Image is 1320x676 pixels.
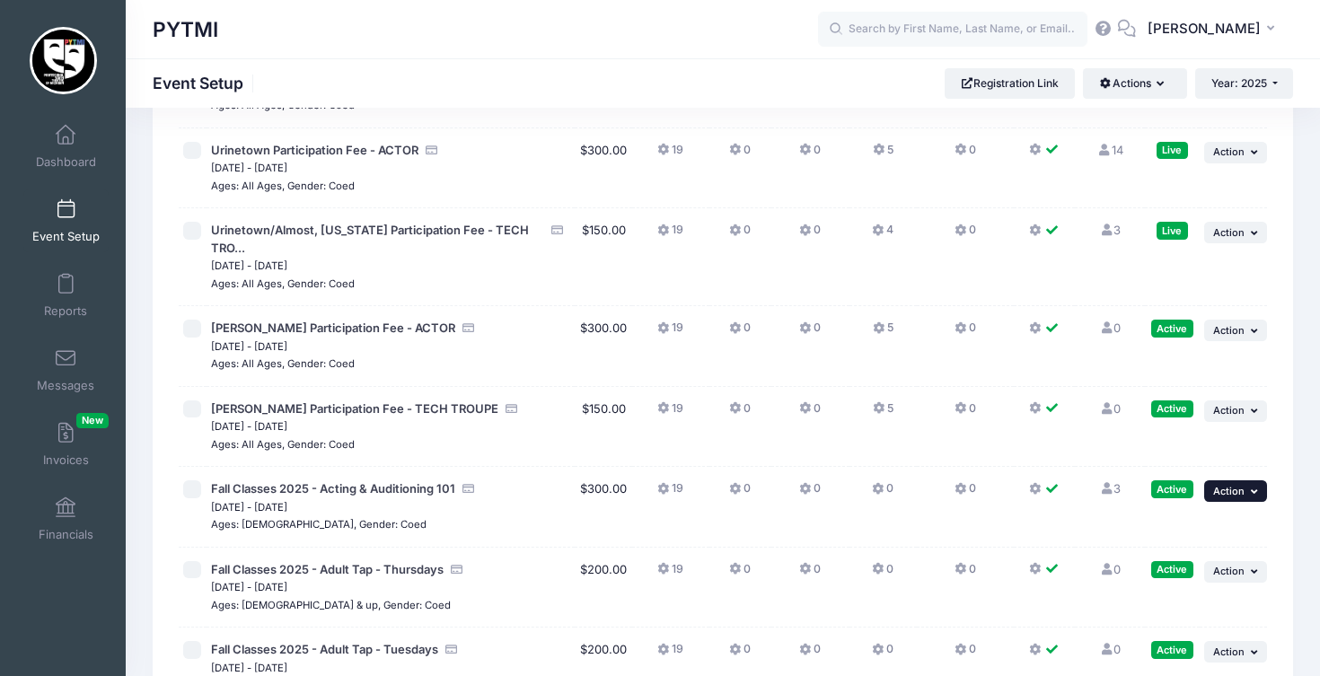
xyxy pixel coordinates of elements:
[23,413,109,476] a: InvoicesNew
[1213,404,1245,417] span: Action
[1204,561,1267,583] button: Action
[575,387,632,468] td: $150.00
[76,413,109,428] span: New
[23,189,109,252] a: Event Setup
[1204,142,1267,163] button: Action
[1136,9,1293,50] button: [PERSON_NAME]
[444,644,459,655] i: Accepting Credit Card Payments
[39,527,93,542] span: Financials
[872,641,893,667] button: 0
[37,378,94,393] span: Messages
[575,306,632,387] td: $300.00
[1151,480,1193,497] div: Active
[955,320,976,346] button: 0
[1204,480,1267,502] button: Action
[211,501,287,514] small: [DATE] - [DATE]
[1213,645,1245,658] span: Action
[729,142,751,168] button: 0
[872,222,893,248] button: 4
[211,642,438,656] span: Fall Classes 2025 - Adult Tap - Tuesdays
[211,357,355,370] small: Ages: All Ages, Gender: Coed
[575,548,632,628] td: $200.00
[657,641,683,667] button: 19
[799,561,821,587] button: 0
[211,340,287,353] small: [DATE] - [DATE]
[462,483,476,495] i: Accepting Credit Card Payments
[729,480,751,506] button: 0
[955,142,976,168] button: 0
[211,259,287,272] small: [DATE] - [DATE]
[44,303,87,319] span: Reports
[872,480,893,506] button: 0
[1099,481,1121,496] a: 3
[211,562,444,576] span: Fall Classes 2025 - Adult Tap - Thursdays
[575,128,632,209] td: $300.00
[873,400,893,426] button: 5
[1195,68,1293,99] button: Year: 2025
[1204,222,1267,243] button: Action
[1213,226,1245,239] span: Action
[1211,76,1267,90] span: Year: 2025
[43,452,89,468] span: Invoices
[729,320,751,346] button: 0
[799,222,821,248] button: 0
[211,662,287,674] small: [DATE] - [DATE]
[955,561,976,587] button: 0
[1204,641,1267,663] button: Action
[799,641,821,667] button: 0
[657,320,683,346] button: 19
[955,400,976,426] button: 0
[23,115,109,178] a: Dashboard
[657,480,683,506] button: 19
[945,68,1075,99] a: Registration Link
[575,467,632,548] td: $300.00
[462,322,476,334] i: Accepting Credit Card Payments
[729,641,751,667] button: 0
[955,222,976,248] button: 0
[1151,641,1193,658] div: Active
[1099,642,1121,656] a: 0
[1099,401,1121,416] a: 0
[36,154,96,170] span: Dashboard
[211,481,455,496] span: Fall Classes 2025 - Acting & Auditioning 101
[1213,485,1245,497] span: Action
[1151,561,1193,578] div: Active
[657,222,683,248] button: 19
[799,480,821,506] button: 0
[1083,68,1186,99] button: Actions
[575,208,632,306] td: $150.00
[799,400,821,426] button: 0
[211,599,451,611] small: Ages: [DEMOGRAPHIC_DATA] & up, Gender: Coed
[729,561,751,587] button: 0
[211,320,455,335] span: [PERSON_NAME] Participation Fee - ACTOR
[211,277,355,290] small: Ages: All Ages, Gender: Coed
[657,561,683,587] button: 19
[23,487,109,550] a: Financials
[211,581,287,593] small: [DATE] - [DATE]
[1097,143,1123,157] a: 14
[32,229,100,244] span: Event Setup
[729,400,751,426] button: 0
[1204,320,1267,341] button: Action
[818,12,1087,48] input: Search by First Name, Last Name, or Email...
[211,162,287,174] small: [DATE] - [DATE]
[1099,320,1121,335] a: 0
[211,438,355,451] small: Ages: All Ages, Gender: Coed
[505,403,519,415] i: Accepting Credit Card Payments
[1213,145,1245,158] span: Action
[799,320,821,346] button: 0
[1157,222,1188,239] div: Live
[1151,320,1193,337] div: Active
[1213,565,1245,577] span: Action
[450,564,464,575] i: Accepting Credit Card Payments
[1204,400,1267,422] button: Action
[211,223,529,255] span: Urinetown/Almost, [US_STATE] Participation Fee - TECH TRO...
[153,74,259,92] h1: Event Setup
[211,143,418,157] span: Urinetown Participation Fee - ACTOR
[657,142,683,168] button: 19
[872,561,893,587] button: 0
[1151,400,1193,417] div: Active
[873,320,893,346] button: 5
[23,264,109,327] a: Reports
[211,518,427,531] small: Ages: [DEMOGRAPHIC_DATA], Gender: Coed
